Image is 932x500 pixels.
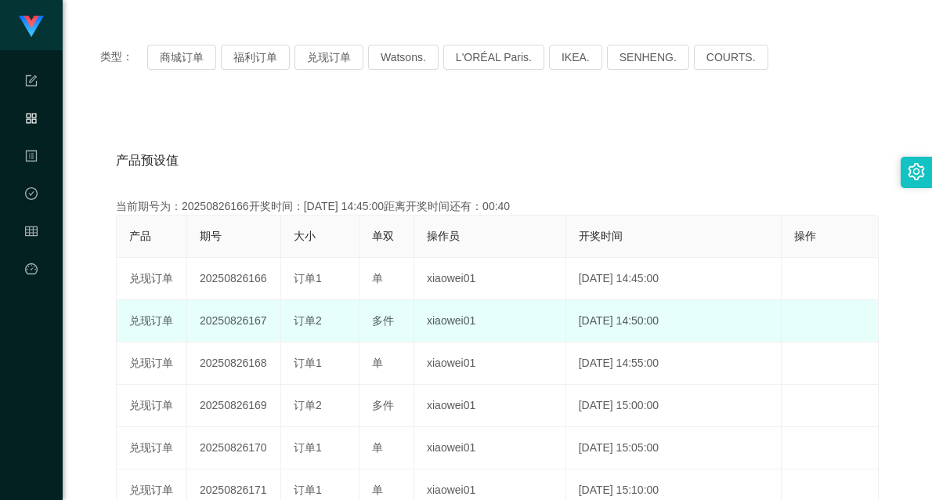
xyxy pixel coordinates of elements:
[221,45,290,70] button: 福利订单
[25,105,38,136] i: 图标: appstore-o
[19,16,44,38] img: logo.9652507e.png
[117,427,187,469] td: 兑现订单
[566,258,782,300] td: [DATE] 14:45:00
[25,150,38,290] span: 内容中心
[566,385,782,427] td: [DATE] 15:00:00
[25,254,38,412] a: 图标: dashboard平台首页
[443,45,544,70] button: L'ORÉAL Paris.
[414,258,566,300] td: xiaowei01
[414,427,566,469] td: xiaowei01
[187,342,281,385] td: 20250826168
[372,272,383,284] span: 单
[294,399,322,411] span: 订单2
[187,258,281,300] td: 20250826166
[117,300,187,342] td: 兑现订单
[116,198,879,215] div: 当前期号为：20250826166开奖时间：[DATE] 14:45:00距离开奖时间还有：00:40
[414,342,566,385] td: xiaowei01
[294,45,363,70] button: 兑现订单
[25,218,38,249] i: 图标: table
[372,230,394,242] span: 单双
[372,399,394,411] span: 多件
[129,230,151,242] span: 产品
[294,441,322,454] span: 订单1
[147,45,216,70] button: 商城订单
[372,441,383,454] span: 单
[25,67,38,99] i: 图标: form
[549,45,602,70] button: IKEA.
[187,427,281,469] td: 20250826170
[117,258,187,300] td: 兑现订单
[607,45,689,70] button: SENHENG.
[294,314,322,327] span: 订单2
[117,342,187,385] td: 兑现订单
[794,230,816,242] span: 操作
[566,342,782,385] td: [DATE] 14:55:00
[25,75,38,215] span: 系统配置
[566,427,782,469] td: [DATE] 15:05:00
[908,163,925,180] i: 图标: setting
[294,357,322,369] span: 订单1
[579,230,623,242] span: 开奖时间
[427,230,460,242] span: 操作员
[100,45,147,70] span: 类型：
[414,385,566,427] td: xiaowei01
[25,143,38,174] i: 图标: profile
[117,385,187,427] td: 兑现订单
[414,300,566,342] td: xiaowei01
[200,230,222,242] span: 期号
[187,300,281,342] td: 20250826167
[566,300,782,342] td: [DATE] 14:50:00
[25,188,38,328] span: 数据中心
[372,357,383,369] span: 单
[294,272,322,284] span: 订单1
[25,113,38,252] span: 产品管理
[116,151,179,170] span: 产品预设值
[694,45,768,70] button: COURTS.
[294,484,322,496] span: 订单1
[372,484,383,496] span: 单
[25,226,38,365] span: 会员管理
[368,45,439,70] button: Watsons.
[372,314,394,327] span: 多件
[294,230,316,242] span: 大小
[187,385,281,427] td: 20250826169
[25,180,38,212] i: 图标: check-circle-o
